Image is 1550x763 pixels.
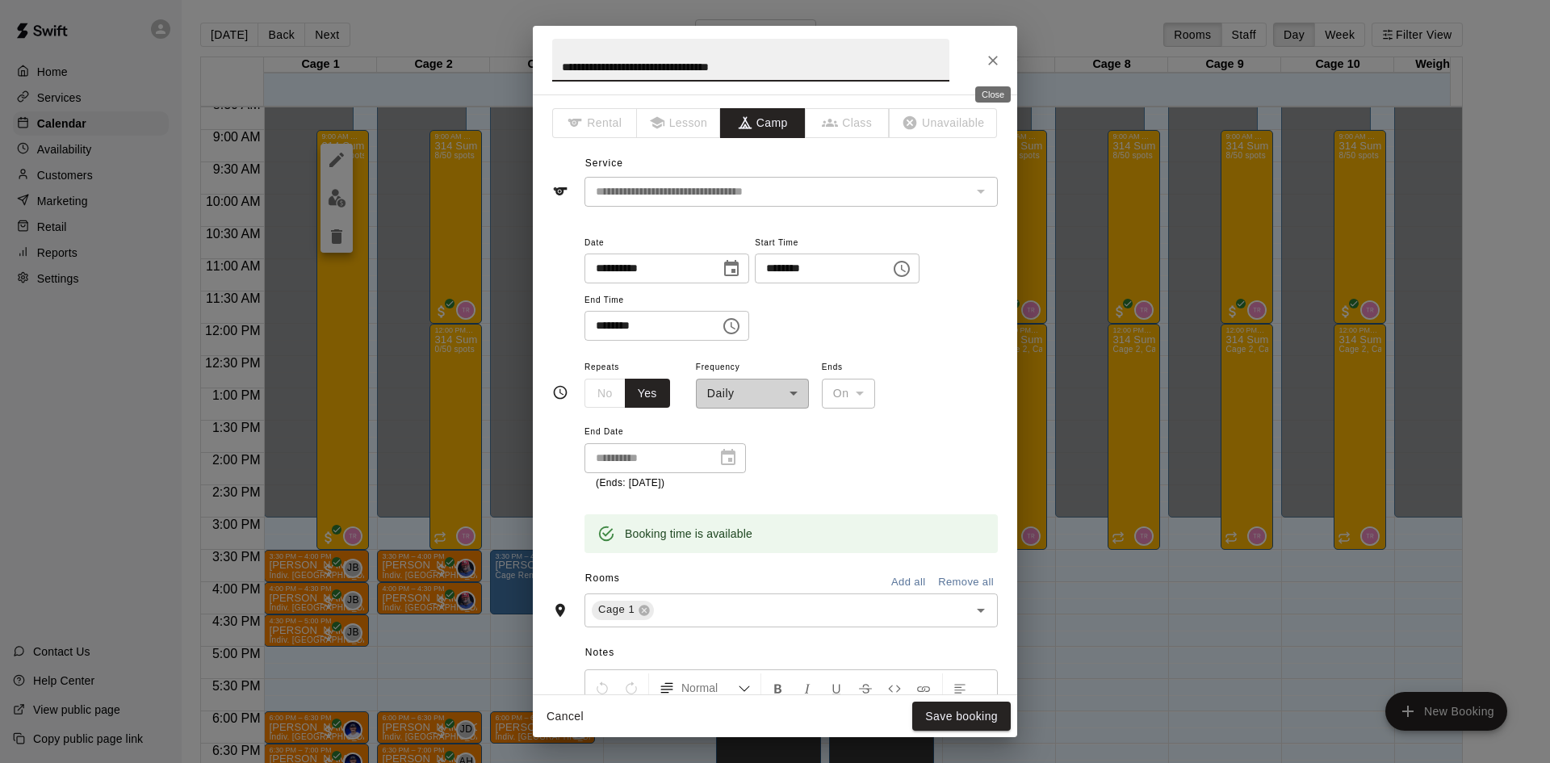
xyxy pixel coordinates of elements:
[806,108,890,138] span: The type of an existing booking cannot be changed
[552,183,568,199] svg: Service
[618,673,645,702] button: Redo
[584,233,749,254] span: Date
[584,357,683,379] span: Repeats
[946,673,974,702] button: Left Align
[696,357,809,379] span: Frequency
[585,640,998,666] span: Notes
[637,108,722,138] span: The type of an existing booking cannot be changed
[912,702,1011,732] button: Save booking
[970,599,992,622] button: Open
[625,379,670,409] button: Yes
[755,233,920,254] span: Start Time
[822,357,875,379] span: Ends
[584,290,749,312] span: End Time
[765,673,792,702] button: Format Bold
[975,86,1011,103] div: Close
[823,673,850,702] button: Format Underline
[681,680,738,696] span: Normal
[715,253,748,285] button: Choose date, selected date is Aug 11, 2025
[585,572,620,584] span: Rooms
[934,570,998,595] button: Remove all
[886,253,918,285] button: Choose time, selected time is 9:00 AM
[822,379,875,409] div: On
[592,601,654,620] div: Cage 1
[852,673,879,702] button: Format Strikethrough
[584,177,998,207] div: The service of an existing booking cannot be changed
[552,602,568,618] svg: Rooms
[592,602,641,618] span: Cage 1
[882,570,934,595] button: Add all
[584,379,670,409] div: outlined button group
[890,108,998,138] span: The type of an existing booking cannot be changed
[715,310,748,342] button: Choose time, selected time is 3:30 PM
[910,673,937,702] button: Insert Link
[584,421,746,443] span: End Date
[585,157,623,169] span: Service
[794,673,821,702] button: Format Italics
[552,384,568,400] svg: Timing
[596,476,735,492] p: (Ends: [DATE])
[978,46,1007,75] button: Close
[539,702,591,732] button: Cancel
[652,673,757,702] button: Formatting Options
[720,108,805,138] button: Camp
[552,108,637,138] span: The type of an existing booking cannot be changed
[881,673,908,702] button: Insert Code
[589,673,616,702] button: Undo
[625,519,752,548] div: Booking time is available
